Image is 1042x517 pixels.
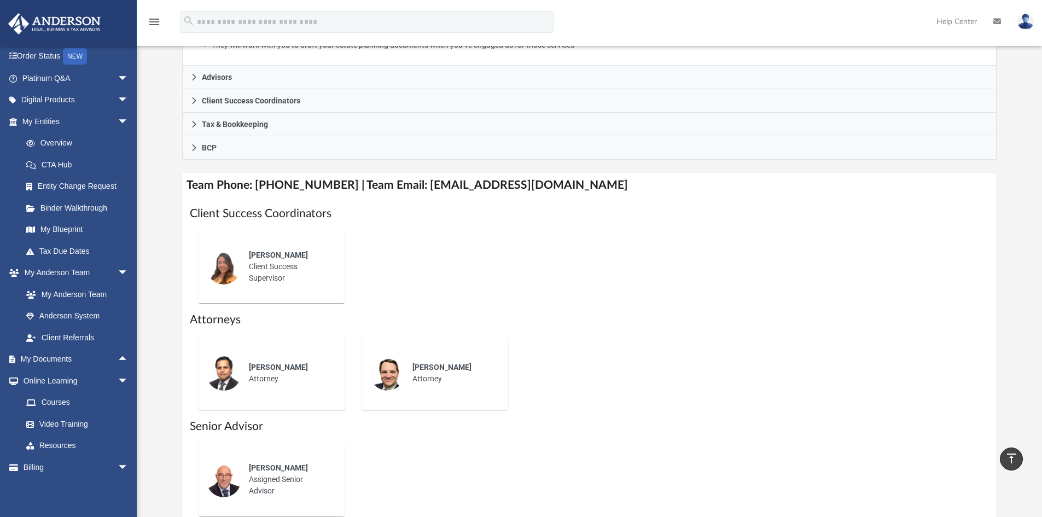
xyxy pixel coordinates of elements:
span: Advisors [202,73,232,81]
a: Platinum Q&Aarrow_drop_down [8,67,145,89]
a: Client Success Coordinators [182,89,997,113]
img: thumbnail [206,249,241,284]
a: Resources [15,435,139,457]
img: User Pic [1017,14,1034,30]
h1: Client Success Coordinators [190,206,989,222]
a: My Blueprint [15,219,139,241]
a: Entity Change Request [15,176,145,197]
span: arrow_drop_down [118,111,139,133]
a: menu [148,21,161,28]
a: Tax Due Dates [15,240,145,262]
div: Attorney [405,354,500,392]
img: thumbnail [206,462,241,497]
span: Tax & Bookkeeping [202,120,268,128]
a: Video Training [15,413,134,435]
a: vertical_align_top [1000,448,1023,470]
a: My Documentsarrow_drop_up [8,348,139,370]
i: search [183,15,195,27]
a: Billingarrow_drop_down [8,456,145,478]
span: [PERSON_NAME] [249,363,308,371]
a: Advisors [182,66,997,89]
span: BCP [202,144,217,152]
div: Client Success Supervisor [241,242,337,292]
span: arrow_drop_down [118,262,139,284]
a: Overview [15,132,145,154]
a: Courses [15,392,139,414]
h1: Senior Advisor [190,419,989,434]
span: arrow_drop_down [118,456,139,479]
span: arrow_drop_down [118,89,139,112]
a: Digital Productsarrow_drop_down [8,89,145,111]
img: Anderson Advisors Platinum Portal [5,13,104,34]
div: Attorney [241,354,337,392]
a: Anderson System [15,305,139,327]
a: My Anderson Teamarrow_drop_down [8,262,139,284]
span: Client Success Coordinators [202,97,300,104]
a: Events Calendar [8,478,145,500]
div: Assigned Senior Advisor [241,455,337,504]
span: [PERSON_NAME] [249,251,308,259]
span: arrow_drop_up [118,348,139,371]
h4: Team Phone: [PHONE_NUMBER] | Team Email: [EMAIL_ADDRESS][DOMAIN_NAME] [182,173,997,197]
a: Order StatusNEW [8,45,145,68]
a: Client Referrals [15,327,139,348]
span: arrow_drop_down [118,370,139,392]
a: My Anderson Team [15,283,134,305]
a: My Entitiesarrow_drop_down [8,111,145,132]
i: vertical_align_top [1005,452,1018,465]
a: Online Learningarrow_drop_down [8,370,139,392]
a: Tax & Bookkeeping [182,113,997,136]
span: arrow_drop_down [118,67,139,90]
i: menu [148,15,161,28]
a: BCP [182,136,997,160]
h1: Attorneys [190,312,989,328]
a: CTA Hub [15,154,145,176]
span: [PERSON_NAME] [412,363,471,371]
span: [PERSON_NAME] [249,463,308,472]
a: Binder Walkthrough [15,197,145,219]
img: thumbnail [370,356,405,391]
div: NEW [63,48,87,65]
img: thumbnail [206,356,241,391]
